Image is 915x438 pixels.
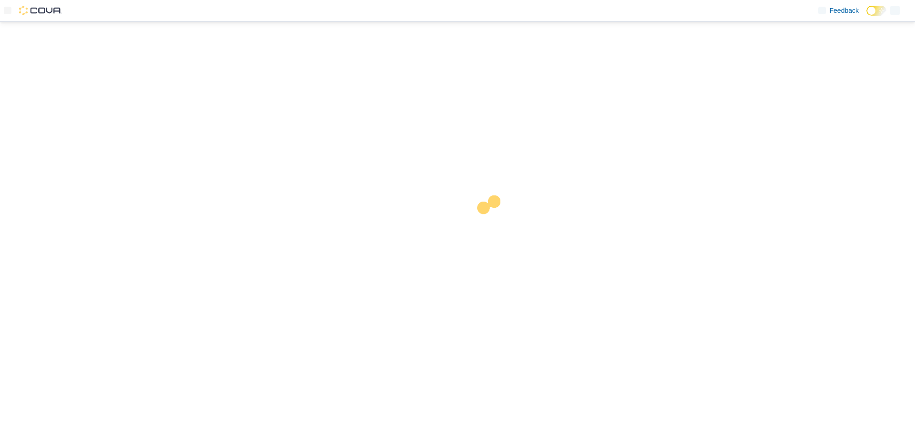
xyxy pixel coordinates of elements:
input: Dark Mode [866,6,886,16]
span: Feedback [830,6,859,15]
a: Feedback [814,1,863,20]
img: cova-loader [457,188,529,260]
img: Cova [19,6,62,15]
